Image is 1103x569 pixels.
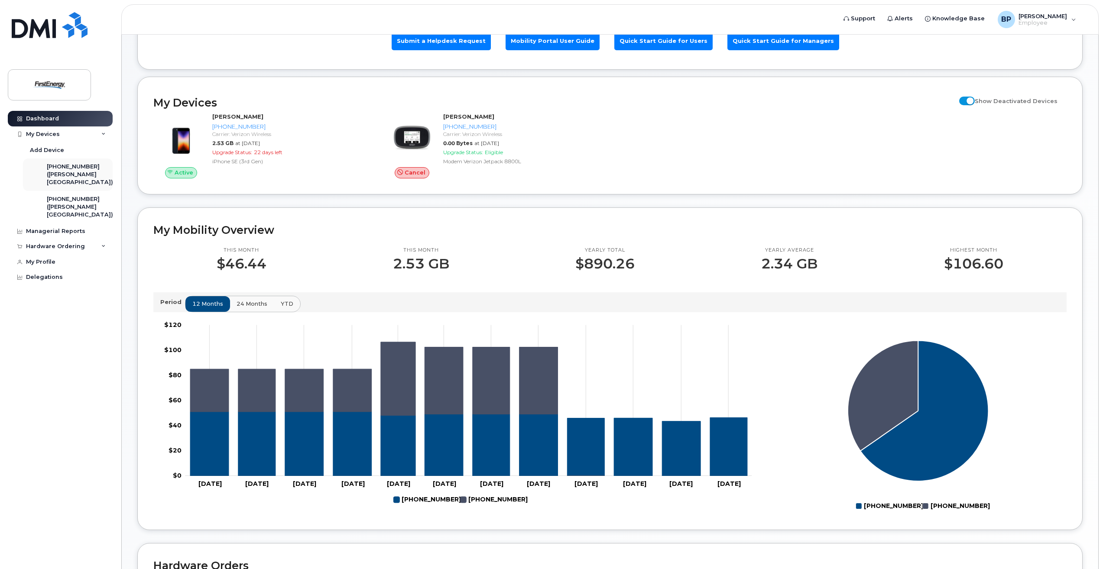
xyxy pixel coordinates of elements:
tspan: $100 [164,346,182,354]
a: Support [837,10,881,27]
p: $890.26 [575,256,635,272]
strong: [PERSON_NAME] [212,113,263,120]
g: 814-470-9173 [190,412,747,476]
span: [PERSON_NAME] [1019,13,1067,19]
span: 22 days left [254,149,282,155]
span: Support [851,14,875,23]
g: Legend [856,499,990,514]
tspan: [DATE] [669,480,693,488]
img: image20231002-3703462-1angbar.jpeg [160,117,202,158]
span: Show Deactivated Devices [975,97,1058,104]
span: YTD [281,300,293,308]
span: Employee [1019,19,1067,26]
div: Carrier: Verizon Wireless [212,130,370,138]
input: Show Deactivated Devices [959,93,966,100]
tspan: [DATE] [245,480,269,488]
tspan: $40 [169,422,182,430]
div: iPhone SE (3rd Gen) [212,158,370,165]
p: Yearly total [575,247,635,254]
span: at [DATE] [474,140,499,146]
a: Submit a Helpdesk Request [392,32,491,50]
div: Brumbaugh, Philip W [992,11,1082,28]
span: 24 months [237,300,267,308]
g: 330-807-2614 [461,492,528,507]
p: $46.44 [217,256,266,272]
g: Chart [164,321,752,508]
tspan: [DATE] [198,480,222,488]
tspan: [DATE] [433,480,456,488]
g: 814-470-9173 [394,492,461,507]
tspan: $0 [173,472,182,480]
a: Knowledge Base [919,10,991,27]
g: Chart [848,341,990,514]
tspan: [DATE] [527,480,550,488]
p: This month [393,247,449,254]
tspan: $60 [169,397,182,404]
a: Quick Start Guide for Users [614,32,713,50]
span: Upgrade Status: [212,149,252,155]
a: Active[PERSON_NAME][PHONE_NUMBER]Carrier: Verizon Wireless2.53 GBat [DATE]Upgrade Status:22 days ... [153,113,374,178]
img: image20231002-3703462-zs44o9.jpeg [391,117,433,158]
div: [PHONE_NUMBER] [443,123,601,131]
span: Active [175,168,193,177]
div: Modem Verizon Jetpack 8800L [443,158,601,165]
span: Knowledge Base [932,14,985,23]
g: Legend [394,492,528,507]
a: Mobility Portal User Guide [506,32,600,50]
strong: [PERSON_NAME] [443,113,494,120]
p: Period [160,298,185,306]
iframe: Messenger Launcher [1065,531,1097,563]
h2: My Devices [153,96,955,109]
div: Carrier: Verizon Wireless [443,130,601,138]
p: 2.34 GB [761,256,818,272]
p: $106.60 [944,256,1003,272]
a: Quick Start Guide for Managers [727,32,839,50]
span: Cancel [405,168,425,177]
tspan: [DATE] [480,480,503,488]
a: Cancel[PERSON_NAME][PHONE_NUMBER]Carrier: Verizon Wireless0.00 Bytesat [DATE]Upgrade Status:Eligi... [384,113,605,178]
span: at [DATE] [235,140,260,146]
tspan: [DATE] [341,480,365,488]
tspan: [DATE] [575,480,598,488]
a: Alerts [881,10,919,27]
p: Highest month [944,247,1003,254]
span: Alerts [895,14,913,23]
span: Upgrade Status: [443,149,483,155]
tspan: $80 [169,372,182,379]
tspan: [DATE] [293,480,316,488]
g: Series [848,341,989,482]
tspan: [DATE] [717,480,741,488]
span: BP [1001,14,1011,25]
p: Yearly average [761,247,818,254]
span: Eligible [485,149,503,155]
span: 0.00 Bytes [443,140,473,146]
p: This month [217,247,266,254]
tspan: $20 [169,447,182,455]
div: [PHONE_NUMBER] [212,123,370,131]
p: 2.53 GB [393,256,449,272]
span: 2.53 GB [212,140,234,146]
tspan: [DATE] [387,480,410,488]
tspan: [DATE] [623,480,646,488]
g: 330-807-2614 [190,342,604,476]
tspan: $120 [164,321,182,329]
h2: My Mobility Overview [153,223,1067,236]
